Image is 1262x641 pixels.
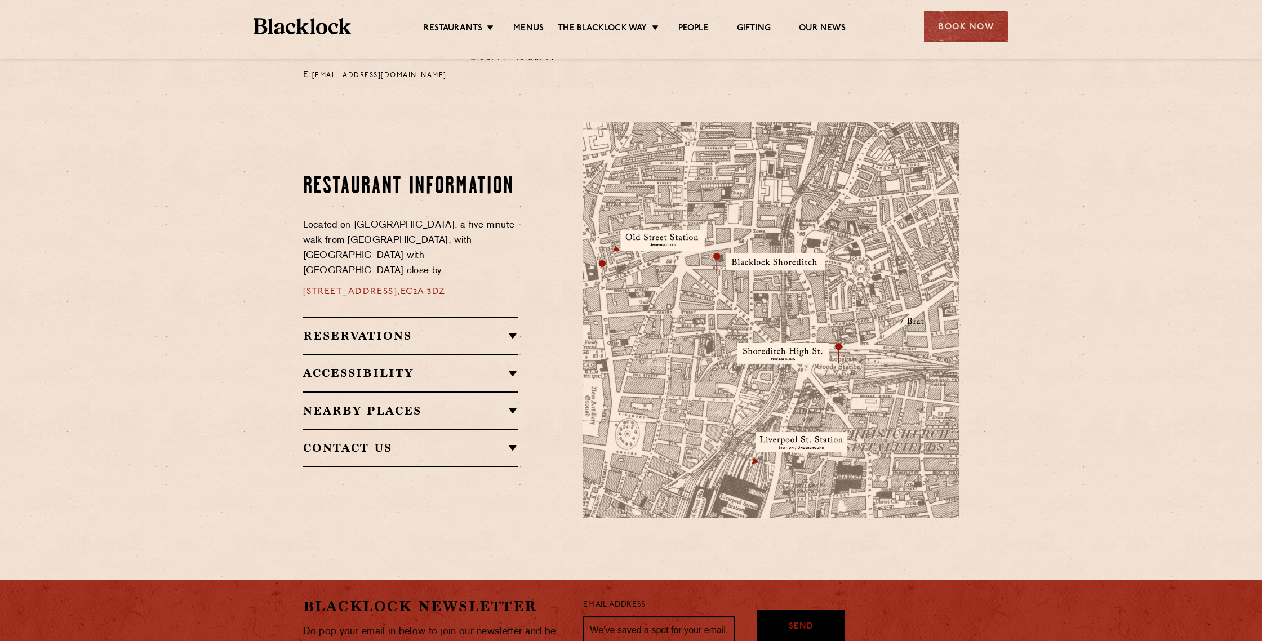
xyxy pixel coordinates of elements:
a: [EMAIL_ADDRESS][DOMAIN_NAME] [312,72,447,79]
a: 020 7739 2148 [312,52,359,59]
p: Located on [GEOGRAPHIC_DATA], a five-minute walk from [GEOGRAPHIC_DATA], with [GEOGRAPHIC_DATA] w... [303,218,519,279]
label: Email Address [583,599,645,612]
div: Book Now [924,11,1008,42]
span: Send [789,621,814,634]
img: BL_Textured_Logo-footer-cropped.svg [254,18,351,34]
a: Restaurants [424,23,482,35]
a: [STREET_ADDRESS], [303,287,401,296]
a: EC2A 3DZ [401,287,446,296]
h2: Accessibility [303,366,519,380]
a: Menus [513,23,544,35]
h2: Restaurant Information [303,173,519,201]
a: Gifting [737,23,771,35]
h2: Reservations [303,329,519,342]
img: svg%3E [838,412,996,518]
h2: Contact Us [303,441,519,455]
h2: Nearby Places [303,404,519,417]
h2: Blacklock Newsletter [303,597,567,616]
p: E: [303,68,455,83]
a: The Blacklock Way [558,23,647,35]
a: Our News [799,23,846,35]
a: People [678,23,709,35]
